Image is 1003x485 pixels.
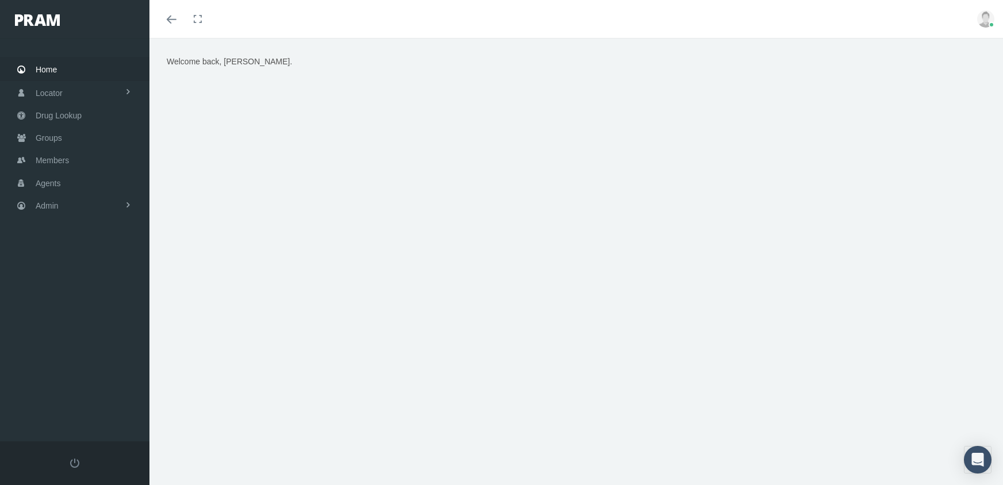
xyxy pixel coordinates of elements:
[977,10,994,28] img: user-placeholder.jpg
[964,446,992,474] div: Open Intercom Messenger
[36,105,82,126] span: Drug Lookup
[36,59,57,80] span: Home
[36,149,69,171] span: Members
[36,172,61,194] span: Agents
[36,127,62,149] span: Groups
[15,14,60,26] img: PRAM_20_x_78.png
[36,82,63,104] span: Locator
[167,57,292,66] span: Welcome back, [PERSON_NAME].
[36,195,59,217] span: Admin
